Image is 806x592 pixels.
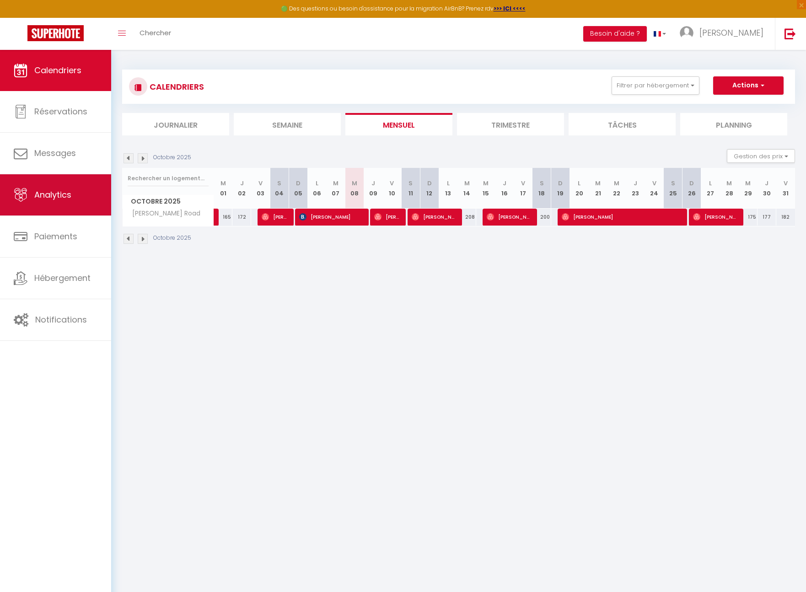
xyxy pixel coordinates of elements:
[765,179,768,188] abbr: J
[664,168,682,209] th: 25
[270,168,289,209] th: 04
[673,18,775,50] a: ... [PERSON_NAME]
[34,272,91,284] span: Hébergement
[570,168,589,209] th: 20
[726,179,732,188] abbr: M
[345,168,364,209] th: 08
[701,168,720,209] th: 27
[578,179,580,188] abbr: L
[540,179,544,188] abbr: S
[427,179,432,188] abbr: D
[140,28,171,38] span: Chercher
[352,179,357,188] abbr: M
[682,168,701,209] th: 26
[258,179,263,188] abbr: V
[214,168,233,209] th: 01
[240,179,244,188] abbr: J
[457,168,476,209] th: 14
[521,179,525,188] abbr: V
[457,113,564,135] li: Trimestre
[345,113,452,135] li: Mensuel
[401,168,420,209] th: 11
[689,179,694,188] abbr: D
[307,168,326,209] th: 06
[122,113,229,135] li: Journalier
[626,168,645,209] th: 23
[699,27,763,38] span: [PERSON_NAME]
[277,179,281,188] abbr: S
[439,168,457,209] th: 13
[713,76,784,95] button: Actions
[739,209,758,226] div: 175
[562,208,681,226] span: [PERSON_NAME]
[739,168,758,209] th: 29
[364,168,382,209] th: 09
[784,179,788,188] abbr: V
[727,149,795,163] button: Gestion des prix
[147,76,204,97] h3: CALENDRIERS
[614,179,619,188] abbr: M
[123,195,214,208] span: Octobre 2025
[447,179,450,188] abbr: L
[457,209,476,226] div: 208
[34,106,87,117] span: Réservations
[532,209,551,226] div: 200
[569,113,676,135] li: Tâches
[371,179,375,188] abbr: J
[693,208,737,226] span: [PERSON_NAME]
[589,168,607,209] th: 21
[776,209,795,226] div: 182
[214,209,233,226] div: 165
[35,314,87,325] span: Notifications
[220,179,226,188] abbr: M
[709,179,712,188] abbr: L
[374,208,399,226] span: [PERSON_NAME]
[289,168,307,209] th: 05
[680,113,787,135] li: Planning
[34,231,77,242] span: Paiements
[296,179,301,188] abbr: D
[408,179,413,188] abbr: S
[412,208,456,226] span: [PERSON_NAME] [PERSON_NAME]
[262,208,287,226] span: [PERSON_NAME]
[34,65,81,76] span: Calendriers
[645,168,664,209] th: 24
[420,168,439,209] th: 12
[785,28,796,39] img: logout
[299,208,362,226] span: [PERSON_NAME]
[251,168,270,209] th: 03
[333,179,339,188] abbr: M
[776,168,795,209] th: 31
[234,113,341,135] li: Semaine
[758,209,776,226] div: 177
[558,179,563,188] abbr: D
[390,179,394,188] abbr: V
[595,179,601,188] abbr: M
[612,76,699,95] button: Filtrer par hébergement
[758,168,776,209] th: 30
[514,168,532,209] th: 17
[487,208,531,226] span: [PERSON_NAME]
[483,179,489,188] abbr: M
[652,179,656,188] abbr: V
[128,170,209,187] input: Rechercher un logement...
[133,18,178,50] a: Chercher
[532,168,551,209] th: 18
[232,209,251,226] div: 172
[153,234,191,242] p: Octobre 2025
[124,209,203,219] span: [PERSON_NAME] Road
[494,5,526,12] a: >>> ICI <<<<
[153,153,191,162] p: Octobre 2025
[551,168,570,209] th: 19
[464,179,470,188] abbr: M
[495,168,514,209] th: 16
[671,179,675,188] abbr: S
[680,26,693,40] img: ...
[34,147,76,159] span: Messages
[27,25,84,41] img: Super Booking
[34,189,71,200] span: Analytics
[720,168,739,209] th: 28
[316,179,318,188] abbr: L
[382,168,401,209] th: 10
